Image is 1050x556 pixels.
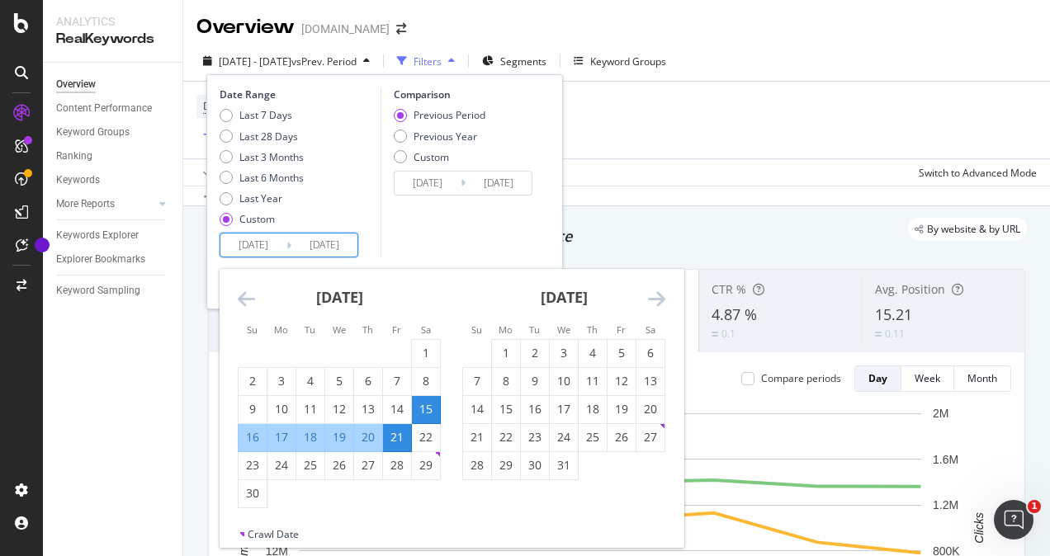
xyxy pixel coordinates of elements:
[394,108,485,122] div: Previous Period
[296,401,324,417] div: 11
[56,100,171,117] a: Content Performance
[412,367,441,395] td: Choose Saturday, June 8, 2024 as your check-in date. It’s available.
[608,373,636,389] div: 12
[56,124,171,141] a: Keyword Groups
[354,423,383,451] td: Selected. Thursday, June 20, 2024
[239,367,267,395] td: Choose Sunday, June 2, 2024 as your check-in date. It’s available.
[521,395,550,423] td: Choose Tuesday, July 16, 2024 as your check-in date. It’s available.
[492,451,521,479] td: Choose Monday, July 29, 2024 as your check-in date. It’s available.
[220,108,304,122] div: Last 7 Days
[56,282,140,299] div: Keyword Sampling
[325,401,353,417] div: 12
[203,99,234,113] span: Device
[267,367,296,395] td: Choose Monday, June 3, 2024 as your check-in date. It’s available.
[492,373,520,389] div: 8
[412,345,440,361] div: 1
[954,365,1011,392] button: Month
[590,54,666,68] div: Keyword Groups
[56,196,115,213] div: More Reports
[305,323,315,336] small: Tu
[521,373,549,389] div: 9
[550,457,578,474] div: 31
[274,323,288,336] small: Mo
[557,323,570,336] small: We
[579,423,608,451] td: Choose Thursday, July 25, 2024 as your check-in date. It’s available.
[463,423,492,451] td: Choose Sunday, July 21, 2024 as your check-in date. It’s available.
[296,429,324,445] div: 18
[394,150,485,164] div: Custom
[267,429,296,445] div: 17
[239,373,267,389] div: 2
[383,401,411,417] div: 14
[239,395,267,423] td: Choose Sunday, June 9, 2024 as your check-in date. It’s available.
[712,332,718,337] img: Equal
[325,429,353,445] div: 19
[608,345,636,361] div: 5
[296,373,324,389] div: 4
[354,367,383,395] td: Choose Thursday, June 6, 2024 as your check-in date. It’s available.
[500,54,546,68] span: Segments
[919,166,1037,180] div: Switch to Advanced Mode
[362,323,373,336] small: Th
[220,233,286,257] input: Start Date
[301,21,390,37] div: [DOMAIN_NAME]
[267,457,296,474] div: 24
[412,457,440,474] div: 29
[492,339,521,367] td: Choose Monday, July 1, 2024 as your check-in date. It’s available.
[636,429,665,445] div: 27
[267,395,296,423] td: Choose Monday, June 10, 2024 as your check-in date. It’s available.
[550,373,578,389] div: 10
[238,289,255,309] div: Move backward to switch to the previous month.
[291,54,357,68] span: vs Prev. Period
[608,429,636,445] div: 26
[392,323,401,336] small: Fr
[471,323,482,336] small: Su
[56,172,100,189] div: Keywords
[492,367,521,395] td: Choose Monday, July 8, 2024 as your check-in date. It’s available.
[267,401,296,417] div: 10
[421,323,431,336] small: Sa
[239,401,267,417] div: 9
[463,367,492,395] td: Choose Sunday, July 7, 2024 as your check-in date. It’s available.
[239,457,267,474] div: 23
[248,527,299,541] div: Crawl Date
[267,373,296,389] div: 3
[1028,500,1041,513] span: 1
[220,191,304,205] div: Last Year
[296,395,325,423] td: Choose Tuesday, June 11, 2024 as your check-in date. It’s available.
[579,373,607,389] div: 11
[247,323,258,336] small: Su
[636,373,665,389] div: 13
[567,48,673,74] button: Keyword Groups
[521,429,549,445] div: 23
[915,371,940,385] div: Week
[325,395,354,423] td: Choose Wednesday, June 12, 2024 as your check-in date. It’s available.
[608,395,636,423] td: Choose Friday, July 19, 2024 as your check-in date. It’s available.
[521,345,549,361] div: 2
[354,457,382,474] div: 27
[550,451,579,479] td: Choose Wednesday, July 31, 2024 as your check-in date. It’s available.
[296,451,325,479] td: Choose Tuesday, June 25, 2024 as your check-in date. It’s available.
[492,423,521,451] td: Choose Monday, July 22, 2024 as your check-in date. It’s available.
[412,451,441,479] td: Choose Saturday, June 29, 2024 as your check-in date. It’s available.
[56,100,152,117] div: Content Performance
[608,401,636,417] div: 19
[267,451,296,479] td: Choose Monday, June 24, 2024 as your check-in date. It’s available.
[463,451,492,479] td: Choose Sunday, July 28, 2024 as your check-in date. It’s available.
[383,429,411,445] div: 21
[35,238,50,252] div: Tooltip anchor
[383,367,412,395] td: Choose Friday, June 7, 2024 as your check-in date. It’s available.
[196,125,262,145] button: Add Filter
[220,171,304,185] div: Last 6 Months
[712,304,757,324] span: 4.87 %
[579,367,608,395] td: Choose Thursday, July 11, 2024 as your check-in date. It’s available.
[394,130,485,144] div: Previous Year
[383,457,411,474] div: 28
[219,54,291,68] span: [DATE] - [DATE]
[56,227,139,244] div: Keywords Explorer
[412,395,441,423] td: Selected as start date. Saturday, June 15, 2024
[239,485,267,502] div: 30
[383,451,412,479] td: Choose Friday, June 28, 2024 as your check-in date. It’s available.
[56,76,96,93] div: Overview
[412,423,441,451] td: Choose Saturday, June 22, 2024 as your check-in date. It’s available.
